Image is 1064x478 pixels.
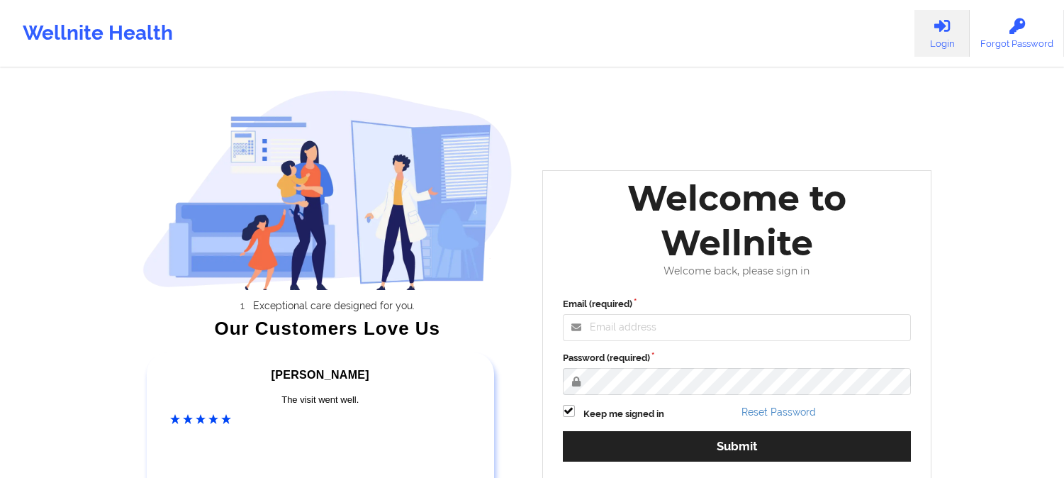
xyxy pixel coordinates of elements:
[970,10,1064,57] a: Forgot Password
[553,176,922,265] div: Welcome to Wellnite
[563,314,912,341] input: Email address
[563,431,912,462] button: Submit
[553,265,922,277] div: Welcome back, please sign in
[142,321,513,335] div: Our Customers Love Us
[583,407,664,421] label: Keep me signed in
[914,10,970,57] a: Login
[563,297,912,311] label: Email (required)
[170,393,471,407] div: The visit went well.
[741,406,816,418] a: Reset Password
[142,89,513,290] img: wellnite-auth-hero_200.c722682e.png
[271,369,369,381] span: [PERSON_NAME]
[155,300,513,311] li: Exceptional care designed for you.
[563,351,912,365] label: Password (required)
